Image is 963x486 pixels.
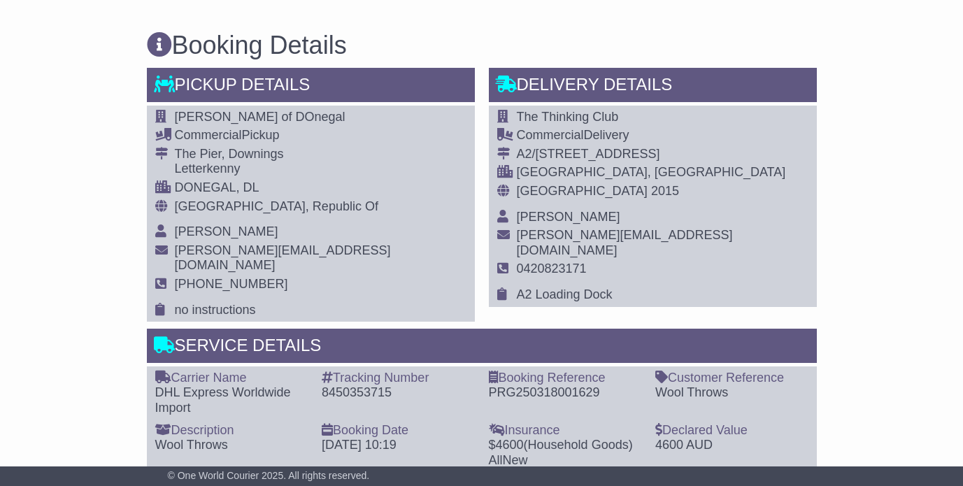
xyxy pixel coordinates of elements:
div: Insurance [489,423,642,438]
span: [GEOGRAPHIC_DATA], Republic Of [175,199,378,213]
span: 2015 [651,184,679,198]
div: Declared Value [655,423,808,438]
div: Wool Throws [655,385,808,401]
div: Delivery [517,128,808,143]
div: Booking Reference [489,371,642,386]
span: [PERSON_NAME][EMAIL_ADDRESS][DOMAIN_NAME] [175,243,391,273]
div: $ ( ) [489,438,642,468]
span: Household Goods [528,438,629,452]
div: Service Details [147,329,817,366]
span: Commercial [175,128,242,142]
h3: Booking Details [147,31,817,59]
div: AllNew [489,453,642,469]
div: Delivery Details [489,68,817,106]
span: © One World Courier 2025. All rights reserved. [168,470,370,481]
div: Letterkenny [175,162,466,177]
div: 8450353715 [322,385,475,401]
div: 4600 AUD [655,438,808,453]
span: 4600 [496,438,524,452]
span: [PERSON_NAME] [175,224,278,238]
div: DONEGAL, DL [175,180,466,196]
div: Carrier Name [155,371,308,386]
span: no instructions [175,303,256,317]
span: [PERSON_NAME] [517,210,620,224]
span: [GEOGRAPHIC_DATA] [517,184,648,198]
span: The Thinking Club [517,110,619,124]
div: Booking Date [322,423,475,438]
div: Description [155,423,308,438]
div: PRG250318001629 [489,385,642,401]
div: A2/[STREET_ADDRESS] [517,147,808,162]
div: Tracking Number [322,371,475,386]
div: The Pier, Downings [175,147,466,162]
div: Wool Throws [155,438,308,453]
div: [GEOGRAPHIC_DATA], [GEOGRAPHIC_DATA] [517,165,808,180]
div: Pickup [175,128,466,143]
span: Commercial [517,128,584,142]
div: [DATE] 10:19 [322,438,475,453]
span: [PHONE_NUMBER] [175,277,288,291]
span: [PERSON_NAME][EMAIL_ADDRESS][DOMAIN_NAME] [517,228,733,257]
span: [PERSON_NAME] of DOnegal [175,110,345,124]
div: Customer Reference [655,371,808,386]
span: A2 Loading Dock [517,287,613,301]
div: Pickup Details [147,68,475,106]
div: DHL Express Worldwide Import [155,385,308,415]
span: 0420823171 [517,262,587,276]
